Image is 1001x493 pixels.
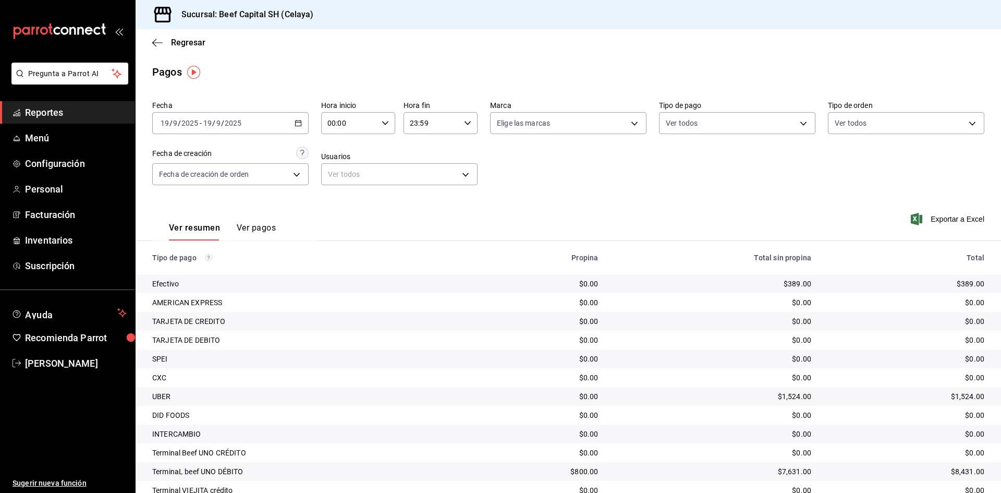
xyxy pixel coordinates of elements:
span: / [178,119,181,127]
div: $0.00 [615,410,811,420]
button: Pregunta a Parrot AI [11,63,128,85]
button: Exportar a Excel [913,213,984,225]
input: ---- [224,119,242,127]
div: $1,524.00 [828,391,984,402]
span: [PERSON_NAME] [25,356,127,370]
div: Fecha de creación [152,148,212,159]
span: Sugerir nueva función [13,478,127,489]
div: Ver todos [321,163,478,185]
div: $0.00 [828,316,984,327]
label: Hora inicio [321,102,395,109]
span: Personal [25,182,127,196]
span: Ayuda [25,307,113,319]
input: -- [173,119,178,127]
div: $0.00 [828,410,984,420]
div: $0.00 [615,316,811,327]
span: Inventarios [25,233,127,247]
span: Pregunta a Parrot AI [28,68,112,79]
span: Recomienda Parrot [25,331,127,345]
div: SPEI [152,354,470,364]
div: $0.00 [828,372,984,383]
div: $0.00 [828,429,984,439]
a: Pregunta a Parrot AI [7,76,128,87]
input: -- [216,119,221,127]
div: $0.00 [828,297,984,308]
span: - [200,119,202,127]
div: $0.00 [615,297,811,308]
label: Tipo de orden [828,102,984,109]
div: $0.00 [487,391,599,402]
span: Elige las marcas [497,118,550,128]
span: / [169,119,173,127]
span: / [212,119,215,127]
img: Tooltip marker [187,66,200,79]
button: Ver pagos [237,223,276,241]
label: Fecha [152,102,309,109]
div: $7,631.00 [615,466,811,477]
label: Marca [490,102,646,109]
div: $0.00 [487,335,599,345]
span: Ver todos [835,118,866,128]
div: $0.00 [487,316,599,327]
div: TARJETA DE CREDITO [152,316,470,327]
span: Suscripción [25,259,127,273]
div: Total sin propina [615,254,811,262]
span: Regresar [171,38,205,47]
span: Ver todos [666,118,698,128]
div: TARJETA DE DEBITO [152,335,470,345]
div: Propina [487,254,599,262]
input: ---- [181,119,199,127]
div: $0.00 [487,279,599,289]
div: $0.00 [487,448,599,458]
div: navigation tabs [169,223,276,241]
button: open_drawer_menu [115,27,123,35]
div: $0.00 [487,429,599,439]
span: Facturación [25,208,127,222]
div: $0.00 [487,297,599,308]
svg: Los pagos realizados con Pay y otras terminales son montos brutos. [205,254,212,261]
div: $0.00 [615,372,811,383]
div: AMERICAN EXPRESS [152,297,470,308]
div: INTERCAMBIO [152,429,470,439]
span: Menú [25,131,127,145]
span: Fecha de creación de orden [159,169,249,179]
div: $0.00 [487,372,599,383]
div: $0.00 [828,448,984,458]
div: $389.00 [828,279,984,289]
label: Hora fin [404,102,478,109]
div: Total [828,254,984,262]
div: $389.00 [615,279,811,289]
span: Reportes [25,105,127,119]
button: Ver resumen [169,223,220,241]
div: $0.00 [487,410,599,420]
span: / [221,119,224,127]
button: Regresar [152,38,205,47]
input: -- [160,119,169,127]
div: Pagos [152,64,182,80]
div: $0.00 [615,335,811,345]
span: Configuración [25,157,127,171]
div: TerminaL beef UNO DÉBITO [152,466,470,477]
label: Usuarios [321,153,478,160]
div: $0.00 [615,354,811,364]
div: $0.00 [615,448,811,458]
div: $0.00 [828,335,984,345]
div: $0.00 [615,429,811,439]
div: $800.00 [487,466,599,477]
div: $0.00 [828,354,984,364]
div: Efectivo [152,279,470,289]
div: $1,524.00 [615,391,811,402]
div: Tipo de pago [152,254,470,262]
div: DID FOODS [152,410,470,420]
div: CXC [152,372,470,383]
div: $0.00 [487,354,599,364]
div: Terminal Beef UNO CRÉDITO [152,448,470,458]
h3: Sucursal: Beef Capital SH (Celaya) [173,8,313,21]
div: UBER [152,391,470,402]
input: -- [203,119,212,127]
label: Tipo de pago [659,102,815,109]
div: $8,431.00 [828,466,984,477]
